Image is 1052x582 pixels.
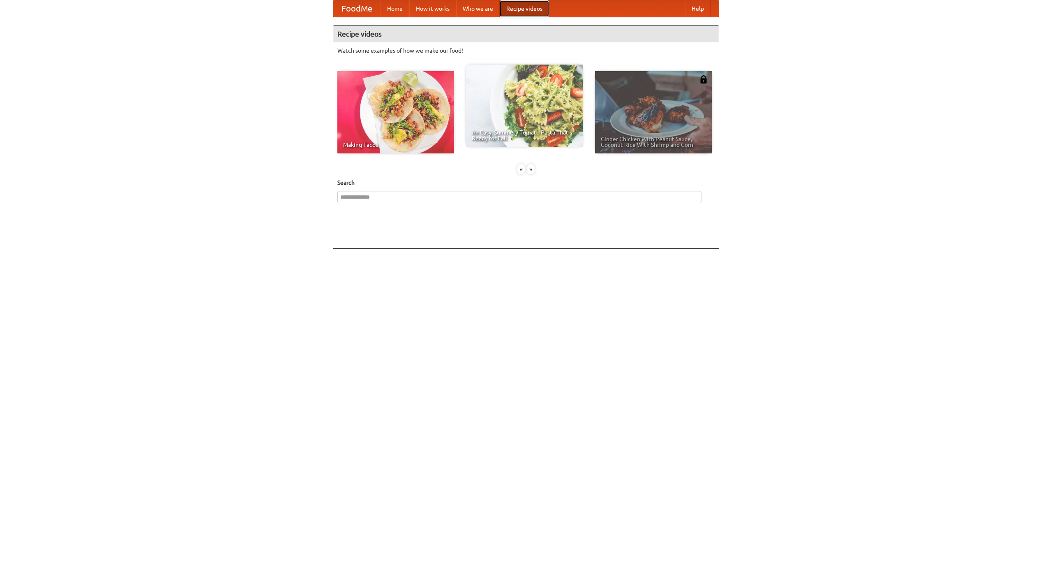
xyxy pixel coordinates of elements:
img: 483408.png [699,75,708,83]
a: Recipe videos [500,0,549,17]
div: » [527,164,535,174]
a: FoodMe [333,0,381,17]
a: Who we are [456,0,500,17]
div: « [517,164,525,174]
a: Home [381,0,409,17]
a: How it works [409,0,456,17]
a: Making Tacos [337,71,454,153]
a: An Easy, Summery Tomato Pasta That's Ready for Fall [466,65,583,147]
a: Help [685,0,711,17]
h4: Recipe videos [333,26,719,42]
p: Watch some examples of how we make our food! [337,46,715,55]
span: Making Tacos [343,142,448,148]
span: An Easy, Summery Tomato Pasta That's Ready for Fall [472,130,577,141]
h5: Search [337,179,715,187]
